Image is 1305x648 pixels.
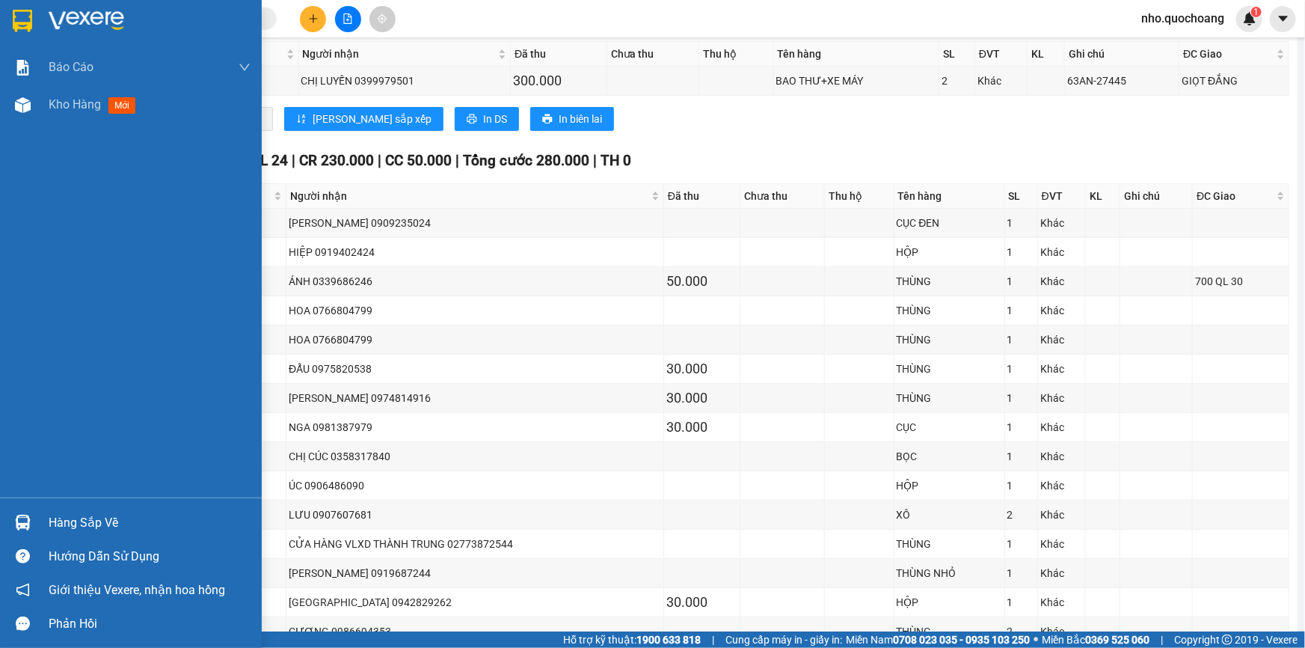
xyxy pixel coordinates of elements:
[1040,331,1083,348] div: Khác
[897,536,1002,552] div: THÙNG
[16,549,30,563] span: question-circle
[636,634,701,646] strong: 1900 633 818
[1040,273,1083,290] div: Khác
[530,107,614,131] button: printerIn biên lai
[897,594,1002,611] div: HỘP
[1040,448,1083,465] div: Khác
[1007,623,1035,640] div: 2
[49,545,251,568] div: Hướng dẫn sử dụng
[664,184,740,209] th: Đã thu
[1040,623,1083,640] div: Khác
[1007,215,1035,231] div: 1
[897,302,1002,319] div: THÙNG
[774,42,939,67] th: Tên hàng
[1129,9,1236,28] span: nho.quochoang
[699,42,774,67] th: Thu hộ
[301,73,509,89] div: CHỊ LUYẾN 0399979501
[1007,419,1035,435] div: 1
[1222,635,1232,645] span: copyright
[1040,536,1083,552] div: Khác
[666,358,737,379] div: 30.000
[666,388,737,409] div: 30.000
[893,634,1030,646] strong: 0708 023 035 - 0935 103 250
[1040,565,1083,581] div: Khác
[108,97,135,114] span: mới
[897,565,1002,581] div: THÙNG NHỎ
[725,632,842,648] span: Cung cấp máy in - giấy in:
[1007,536,1035,552] div: 1
[513,70,604,91] div: 300.000
[289,623,661,640] div: CƯƠNG 0986694353
[559,111,602,127] span: In biên lai
[1183,46,1274,62] span: ĐC Giao
[1028,42,1065,67] th: KL
[1197,188,1273,204] span: ĐC Giao
[1040,594,1083,611] div: Khác
[1007,507,1035,523] div: 2
[607,42,699,67] th: Chưa thu
[335,6,361,32] button: file-add
[15,515,31,531] img: warehouse-icon
[1040,419,1083,435] div: Khác
[740,184,825,209] th: Chưa thu
[299,152,374,169] span: CR 230.000
[289,273,661,290] div: ÁNH 0339686246
[593,152,597,169] span: |
[1040,477,1083,494] div: Khác
[894,184,1005,209] th: Tên hàng
[303,46,496,62] span: Người nhận
[897,507,1002,523] div: XÔ
[846,632,1030,648] span: Miền Nam
[1040,244,1083,260] div: Khác
[897,477,1002,494] div: HỘP
[897,273,1002,290] div: THÙNG
[897,331,1002,348] div: THÙNG
[289,536,661,552] div: CỬA HÀNG VLXD THÀNH TRUNG 02773872544
[666,417,737,438] div: 30.000
[1086,184,1120,209] th: KL
[1120,184,1193,209] th: Ghi chú
[377,13,387,24] span: aim
[1277,12,1290,25] span: caret-down
[289,565,661,581] div: [PERSON_NAME] 0919687244
[455,107,519,131] button: printerIn DS
[483,111,507,127] span: In DS
[1042,632,1149,648] span: Miền Bắc
[1065,42,1179,67] th: Ghi chú
[1038,184,1086,209] th: ĐVT
[897,419,1002,435] div: CỤC
[463,152,589,169] span: Tổng cước 280.000
[1007,565,1035,581] div: 1
[1007,331,1035,348] div: 1
[378,152,381,169] span: |
[289,419,661,435] div: NGA 0981387979
[1040,390,1083,406] div: Khác
[975,42,1028,67] th: ĐVT
[1007,244,1035,260] div: 1
[542,114,553,126] span: printer
[49,581,225,599] span: Giới thiệu Vexere, nhận hoa hồng
[1007,448,1035,465] div: 1
[1007,594,1035,611] div: 1
[290,188,648,204] span: Người nhận
[455,152,459,169] span: |
[49,613,251,635] div: Phản hồi
[251,152,288,169] span: SL 24
[1005,184,1038,209] th: SL
[1253,7,1259,17] span: 1
[776,73,936,89] div: BAO THƯ+XE MÁY
[897,361,1002,377] div: THÙNG
[1007,477,1035,494] div: 1
[897,448,1002,465] div: BỌC
[296,114,307,126] span: sort-ascending
[289,594,661,611] div: [GEOGRAPHIC_DATA] 0942829262
[289,215,661,231] div: [PERSON_NAME] 0909235024
[1067,73,1176,89] div: 63AN-27445
[1251,7,1262,17] sup: 1
[666,592,737,613] div: 30.000
[289,361,661,377] div: ĐẨU 0975820538
[289,448,661,465] div: CHỊ CÚC 0358317840
[289,507,661,523] div: LƯU 0907607681
[1040,302,1083,319] div: Khác
[239,61,251,73] span: down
